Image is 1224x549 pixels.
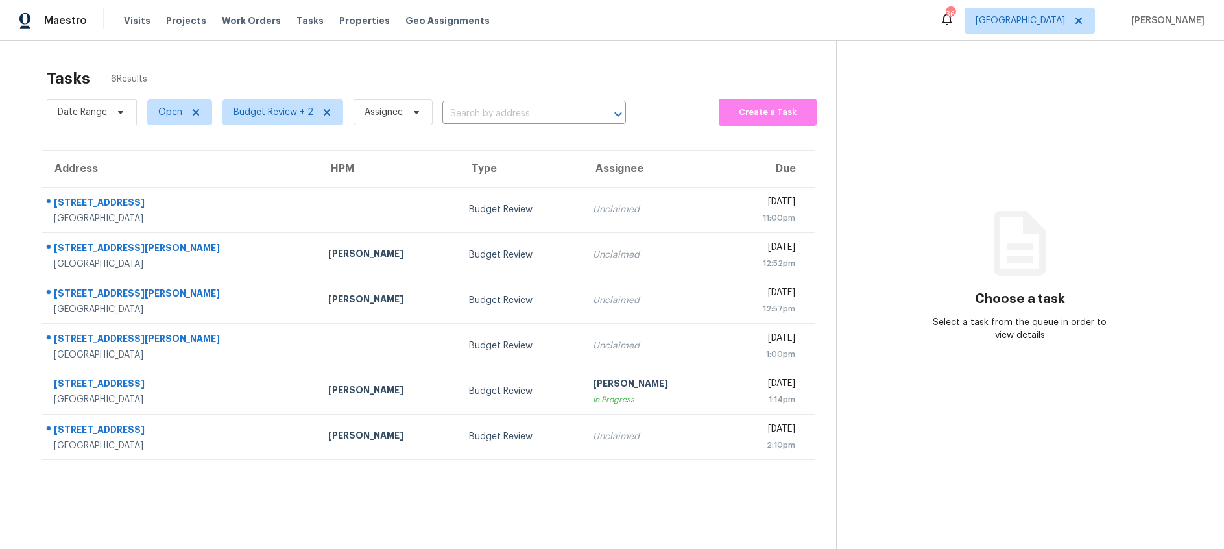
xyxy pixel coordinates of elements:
div: [DATE] [734,286,795,302]
div: Budget Review [469,430,572,443]
div: In Progress [593,393,713,406]
div: Unclaimed [593,203,713,216]
input: Search by address [442,104,590,124]
div: Budget Review [469,249,572,262]
div: [PERSON_NAME] [328,429,448,445]
div: [DATE] [734,332,795,348]
div: [PERSON_NAME] [593,377,713,393]
span: Properties [339,14,390,27]
th: Assignee [582,151,723,187]
div: [DATE] [734,241,795,257]
div: [GEOGRAPHIC_DATA] [54,348,307,361]
span: Create a Task [725,105,810,120]
button: Create a Task [719,99,817,126]
div: 2:10pm [734,439,795,452]
div: Unclaimed [593,249,713,262]
div: 12:57pm [734,302,795,315]
span: Date Range [58,106,107,119]
div: 1:00pm [734,348,795,361]
span: Maestro [44,14,87,27]
div: [STREET_ADDRESS][PERSON_NAME] [54,332,307,348]
th: Address [42,151,318,187]
span: Geo Assignments [405,14,490,27]
div: [PERSON_NAME] [328,384,448,400]
div: [DATE] [734,195,795,212]
div: [GEOGRAPHIC_DATA] [54,393,307,406]
div: [STREET_ADDRESS][PERSON_NAME] [54,287,307,303]
div: Budget Review [469,339,572,352]
div: [STREET_ADDRESS] [54,377,307,393]
div: Unclaimed [593,339,713,352]
div: 36 [946,8,955,21]
div: Unclaimed [593,430,713,443]
div: [DATE] [734,422,795,439]
div: [STREET_ADDRESS] [54,423,307,439]
div: [GEOGRAPHIC_DATA] [54,258,307,271]
h2: Tasks [47,72,90,85]
div: [PERSON_NAME] [328,293,448,309]
th: Due [723,151,815,187]
span: 6 Results [111,73,147,86]
span: Visits [124,14,150,27]
div: Select a task from the queue in order to view details [928,316,1112,342]
div: [GEOGRAPHIC_DATA] [54,439,307,452]
span: Work Orders [222,14,281,27]
div: Budget Review [469,294,572,307]
button: Open [609,105,627,123]
th: Type [459,151,582,187]
div: [DATE] [734,377,795,393]
span: Tasks [296,16,324,25]
span: Open [158,106,182,119]
div: Budget Review [469,203,572,216]
span: [GEOGRAPHIC_DATA] [976,14,1065,27]
th: HPM [318,151,459,187]
div: [STREET_ADDRESS][PERSON_NAME] [54,241,307,258]
div: [GEOGRAPHIC_DATA] [54,303,307,316]
div: 12:52pm [734,257,795,270]
div: [GEOGRAPHIC_DATA] [54,212,307,225]
span: Budget Review + 2 [234,106,313,119]
span: Assignee [365,106,403,119]
div: Budget Review [469,385,572,398]
div: 1:14pm [734,393,795,406]
div: Unclaimed [593,294,713,307]
div: 11:00pm [734,212,795,225]
span: [PERSON_NAME] [1126,14,1205,27]
span: Projects [166,14,206,27]
h3: Choose a task [975,293,1065,306]
div: [PERSON_NAME] [328,247,448,263]
div: [STREET_ADDRESS] [54,196,307,212]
